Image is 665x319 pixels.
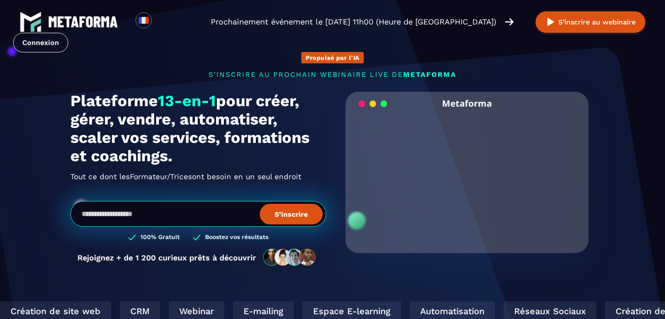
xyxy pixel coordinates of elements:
button: S’inscrire au webinaire [536,11,645,33]
a: Connexion [13,33,68,52]
img: community-people [261,248,319,267]
img: checked [193,233,201,242]
img: logo [48,16,118,28]
h3: Boostez vos résultats [205,233,268,242]
h1: Plateforme pour créer, gérer, vendre, automatiser, scaler vos services, formations et coachings. [70,92,326,165]
img: checked [128,233,136,242]
img: play [545,17,556,28]
span: 13-en-1 [158,92,216,110]
img: loading [359,100,387,108]
video: Your browser does not support the video tag. [352,115,582,230]
h2: Metaforma [442,92,492,115]
button: S’inscrire [260,204,323,224]
img: fr [138,15,149,26]
p: Prochainement événement le [DATE] 11h00 (Heure de [GEOGRAPHIC_DATA]) [211,16,496,28]
span: Formateur/Trices [130,170,192,184]
div: Search for option [152,12,173,31]
h3: 100% Gratuit [140,233,180,242]
span: METAFORMA [403,70,456,79]
p: s'inscrire au prochain webinaire live de [70,70,595,79]
p: Rejoignez + de 1 200 curieux prêts à découvrir [77,253,256,262]
input: Search for option [159,17,166,27]
h2: Tout ce dont les ont besoin en un seul endroit [70,170,326,184]
img: arrow-right [505,17,514,27]
img: logo [20,11,42,33]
